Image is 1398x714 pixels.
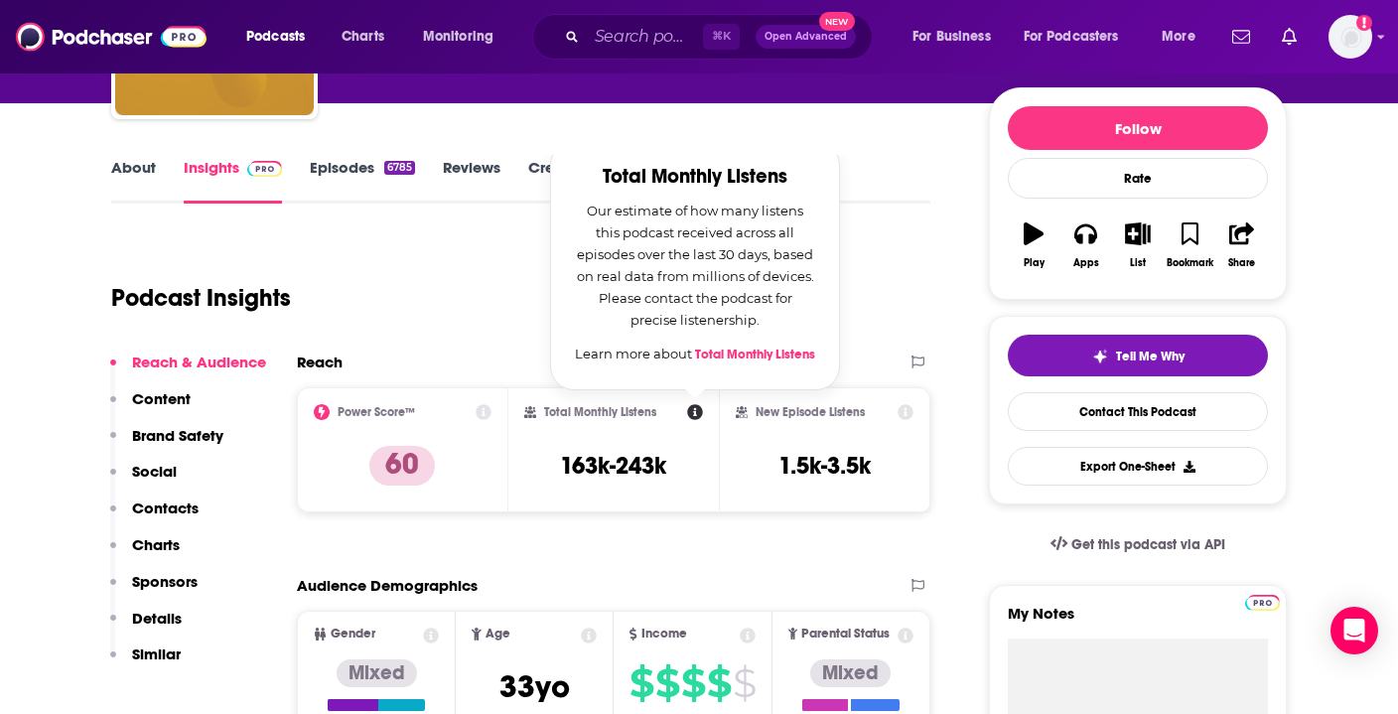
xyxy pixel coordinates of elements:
[331,628,375,641] span: Gender
[575,343,815,365] p: Learn more about
[384,161,415,175] div: 6785
[560,451,666,481] h3: 163k-243k
[819,12,855,31] span: New
[110,499,199,535] button: Contacts
[297,353,343,371] h2: Reach
[423,23,493,51] span: Monitoring
[1008,447,1268,486] button: Export One-Sheet
[899,21,1016,53] button: open menu
[528,158,604,204] a: Credits11
[1148,21,1220,53] button: open menu
[247,161,282,177] img: Podchaser Pro
[184,158,282,204] a: InsightsPodchaser Pro
[486,628,510,641] span: Age
[733,667,756,699] span: $
[1328,15,1372,59] img: User Profile
[575,166,815,188] h2: Total Monthly Listens
[329,21,396,53] a: Charts
[1024,257,1045,269] div: Play
[1245,592,1280,611] a: Pro website
[409,21,519,53] button: open menu
[1092,349,1108,364] img: tell me why sparkle
[132,609,182,628] p: Details
[912,23,991,51] span: For Business
[1008,335,1268,376] button: tell me why sparkleTell Me Why
[1008,210,1059,281] button: Play
[707,667,731,699] span: $
[1035,520,1241,569] a: Get this podcast via API
[1130,257,1146,269] div: List
[575,200,815,331] p: Our estimate of how many listens this podcast received across all episodes over the last 30 days,...
[1328,15,1372,59] span: Logged in as jgarciaampr
[1071,536,1225,553] span: Get this podcast via API
[110,609,182,645] button: Details
[110,353,266,389] button: Reach & Audience
[1216,210,1268,281] button: Share
[110,535,180,572] button: Charts
[132,389,191,408] p: Content
[132,462,177,481] p: Social
[810,659,891,687] div: Mixed
[695,347,815,362] a: Total Monthly Listens
[655,667,679,699] span: $
[111,283,291,313] h1: Podcast Insights
[337,659,417,687] div: Mixed
[778,451,871,481] h3: 1.5k-3.5k
[232,21,331,53] button: open menu
[1164,210,1215,281] button: Bookmark
[587,21,703,53] input: Search podcasts, credits, & more...
[1330,607,1378,654] div: Open Intercom Messenger
[132,353,266,371] p: Reach & Audience
[246,23,305,51] span: Podcasts
[1228,257,1255,269] div: Share
[1224,20,1258,54] a: Show notifications dropdown
[1008,392,1268,431] a: Contact This Podcast
[1328,15,1372,59] button: Show profile menu
[342,23,384,51] span: Charts
[1112,210,1164,281] button: List
[1162,23,1195,51] span: More
[110,572,198,609] button: Sponsors
[1008,158,1268,199] div: Rate
[1274,20,1305,54] a: Show notifications dropdown
[297,576,478,595] h2: Audience Demographics
[1116,349,1185,364] span: Tell Me Why
[132,499,199,517] p: Contacts
[1073,257,1099,269] div: Apps
[443,158,500,204] a: Reviews
[544,405,656,419] h2: Total Monthly Listens
[132,535,180,554] p: Charts
[111,158,156,204] a: About
[801,628,890,641] span: Parental Status
[1024,23,1119,51] span: For Podcasters
[1167,257,1213,269] div: Bookmark
[369,446,435,486] p: 60
[629,667,653,699] span: $
[132,572,198,591] p: Sponsors
[16,18,207,56] img: Podchaser - Follow, Share and Rate Podcasts
[1245,595,1280,611] img: Podchaser Pro
[641,628,687,641] span: Income
[1008,604,1268,639] label: My Notes
[1059,210,1111,281] button: Apps
[551,14,892,60] div: Search podcasts, credits, & more...
[110,644,181,681] button: Similar
[756,405,865,419] h2: New Episode Listens
[110,426,223,463] button: Brand Safety
[681,667,705,699] span: $
[132,426,223,445] p: Brand Safety
[1011,21,1148,53] button: open menu
[703,24,740,50] span: ⌘ K
[765,32,847,42] span: Open Advanced
[1008,106,1268,150] button: Follow
[756,25,856,49] button: Open AdvancedNew
[338,405,415,419] h2: Power Score™
[310,158,415,204] a: Episodes6785
[1356,15,1372,31] svg: Add a profile image
[110,462,177,499] button: Social
[499,667,570,706] span: 33 yo
[132,644,181,663] p: Similar
[110,389,191,426] button: Content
